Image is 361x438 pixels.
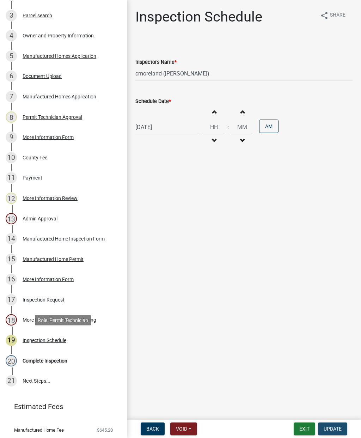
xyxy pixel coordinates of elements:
input: Minutes [231,120,253,134]
div: 12 [6,193,17,204]
span: Void [176,426,187,432]
div: Parcel search [23,13,52,18]
div: Document Upload [23,74,62,79]
div: Admin Approval [23,216,57,221]
div: 17 [6,294,17,305]
input: Hours [203,120,225,134]
label: Inspectors Name [135,60,177,65]
span: Manufactured Home Fee [14,428,64,432]
div: 4 [6,30,17,41]
div: Role: Permit Technician [35,315,91,325]
label: Schedule Date [135,99,171,104]
div: Manufactured Home Inspection Form [23,236,105,241]
div: 14 [6,233,17,244]
div: Owner and Property Information [23,33,94,38]
div: More Information Form [23,135,74,140]
div: Manufactured Homes Application [23,94,96,99]
div: Manufactured Home Permit [23,257,84,262]
div: 10 [6,152,17,163]
input: mm/dd/yyyy [135,120,200,134]
div: 19 [6,335,17,346]
span: Update [324,426,342,432]
div: 8 [6,111,17,123]
div: 21 [6,375,17,387]
h1: Inspection Schedule [135,8,262,25]
div: 13 [6,213,17,224]
button: Exit [294,422,315,435]
div: 15 [6,254,17,265]
span: $645.20 [97,428,113,432]
div: Permit Technician Approval [23,115,82,120]
button: Update [318,422,347,435]
div: : [225,123,231,132]
span: Back [146,426,159,432]
div: Complete Inspection [23,358,67,363]
div: Inspection Request [23,297,65,302]
button: Void [170,422,197,435]
button: shareShare [314,8,351,22]
div: 5 [6,50,17,62]
div: 9 [6,132,17,143]
button: Back [141,422,165,435]
div: More Information Review - Zoning [23,317,96,322]
div: Inspection Schedule [23,338,66,343]
div: 11 [6,172,17,183]
div: County Fee [23,155,47,160]
div: 18 [6,314,17,326]
div: Payment [23,175,42,180]
a: Estimated Fees [6,400,116,414]
div: Manufactured Homes Application [23,54,96,59]
button: AM [259,120,279,133]
div: 20 [6,355,17,366]
span: Share [330,11,345,20]
div: More Information Review [23,196,78,201]
i: share [320,11,329,20]
div: 7 [6,91,17,102]
div: More Information Form [23,277,74,282]
div: 16 [6,274,17,285]
div: 3 [6,10,17,21]
div: 6 [6,71,17,82]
